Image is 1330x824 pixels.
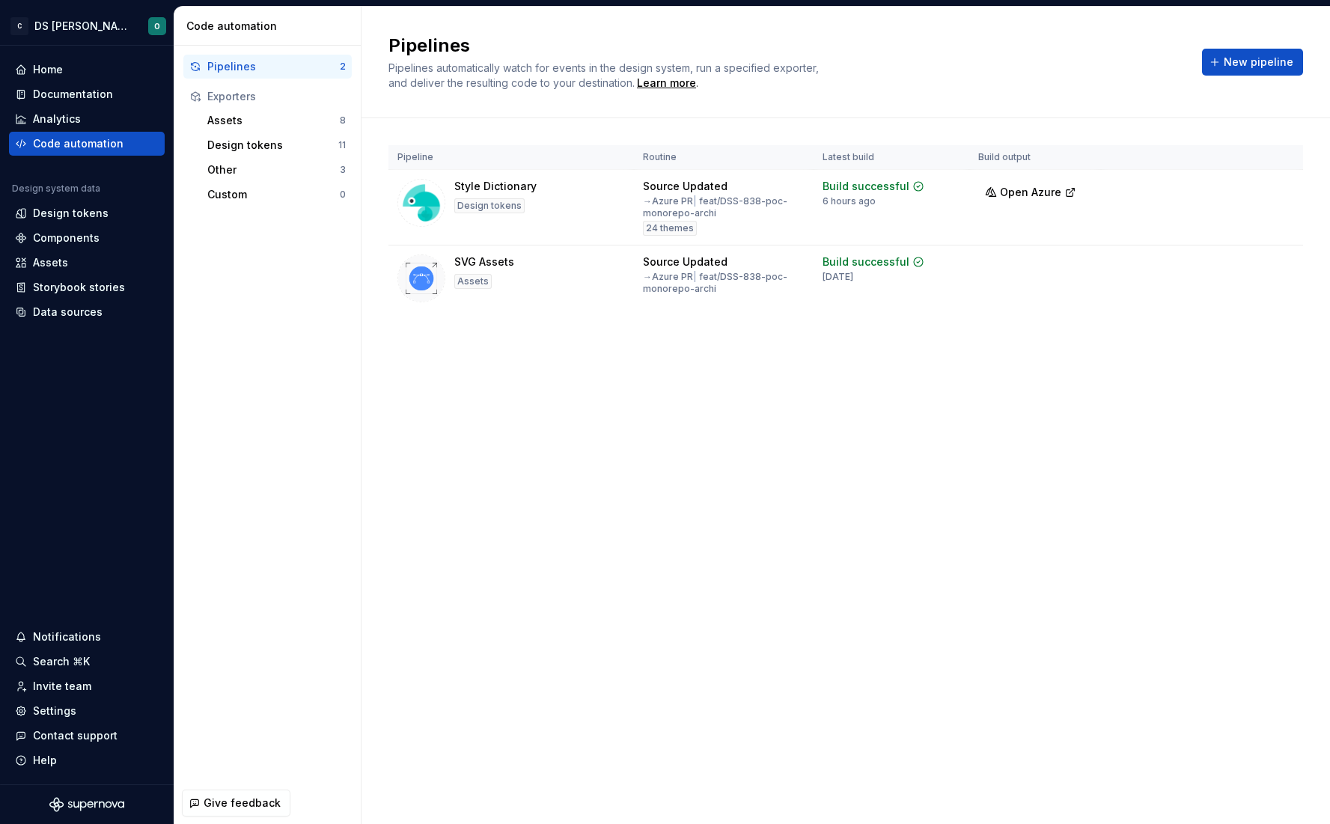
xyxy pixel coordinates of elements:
[9,201,165,225] a: Design tokens
[204,796,281,811] span: Give feedback
[814,145,969,170] th: Latest build
[823,179,909,194] div: Build successful
[9,82,165,106] a: Documentation
[978,179,1083,206] button: Open Azure
[340,61,346,73] div: 2
[186,19,355,34] div: Code automation
[201,183,352,207] button: Custom0
[338,139,346,151] div: 11
[643,195,805,219] div: → Azure PR feat/DSS-838-poc-monorepo-archi
[33,704,76,718] div: Settings
[154,20,160,32] div: O
[33,753,57,768] div: Help
[33,679,91,694] div: Invite team
[182,790,290,817] button: Give feedback
[33,206,109,221] div: Design tokens
[33,255,68,270] div: Assets
[207,187,340,202] div: Custom
[643,254,727,269] div: Source Updated
[34,19,130,34] div: DS [PERSON_NAME]
[10,17,28,35] div: C
[33,62,63,77] div: Home
[183,55,352,79] button: Pipelines2
[454,179,537,194] div: Style Dictionary
[978,188,1083,201] a: Open Azure
[340,164,346,176] div: 3
[9,674,165,698] a: Invite team
[1224,55,1293,70] span: New pipeline
[207,59,340,74] div: Pipelines
[201,133,352,157] button: Design tokens11
[454,198,525,213] div: Design tokens
[9,724,165,748] button: Contact support
[33,87,113,102] div: Documentation
[9,650,165,674] button: Search ⌘K
[646,222,694,234] span: 24 themes
[693,195,697,207] span: |
[454,254,514,269] div: SVG Assets
[823,195,876,207] div: 6 hours ago
[637,76,696,91] a: Learn more
[201,158,352,182] button: Other3
[693,271,697,282] span: |
[9,275,165,299] a: Storybook stories
[9,625,165,649] button: Notifications
[1202,49,1303,76] button: New pipeline
[9,132,165,156] a: Code automation
[340,189,346,201] div: 0
[388,61,822,89] span: Pipelines automatically watch for events in the design system, run a specified exporter, and deli...
[969,145,1101,170] th: Build output
[1000,185,1061,200] span: Open Azure
[33,654,90,669] div: Search ⌘K
[201,109,352,132] button: Assets8
[49,797,124,812] svg: Supernova Logo
[388,145,634,170] th: Pipeline
[207,162,340,177] div: Other
[643,179,727,194] div: Source Updated
[9,748,165,772] button: Help
[33,305,103,320] div: Data sources
[33,280,125,295] div: Storybook stories
[207,113,340,128] div: Assets
[634,145,814,170] th: Routine
[9,107,165,131] a: Analytics
[207,89,346,104] div: Exporters
[643,271,805,295] div: → Azure PR feat/DSS-838-poc-monorepo-archi
[388,34,1184,58] h2: Pipelines
[9,58,165,82] a: Home
[9,251,165,275] a: Assets
[9,226,165,250] a: Components
[823,271,853,283] div: [DATE]
[3,10,171,42] button: CDS [PERSON_NAME]O
[33,112,81,126] div: Analytics
[823,254,909,269] div: Build successful
[340,115,346,126] div: 8
[9,699,165,723] a: Settings
[207,138,338,153] div: Design tokens
[9,300,165,324] a: Data sources
[33,629,101,644] div: Notifications
[454,274,492,289] div: Assets
[12,183,100,195] div: Design system data
[33,231,100,245] div: Components
[33,136,123,151] div: Code automation
[33,728,118,743] div: Contact support
[635,78,698,89] span: .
